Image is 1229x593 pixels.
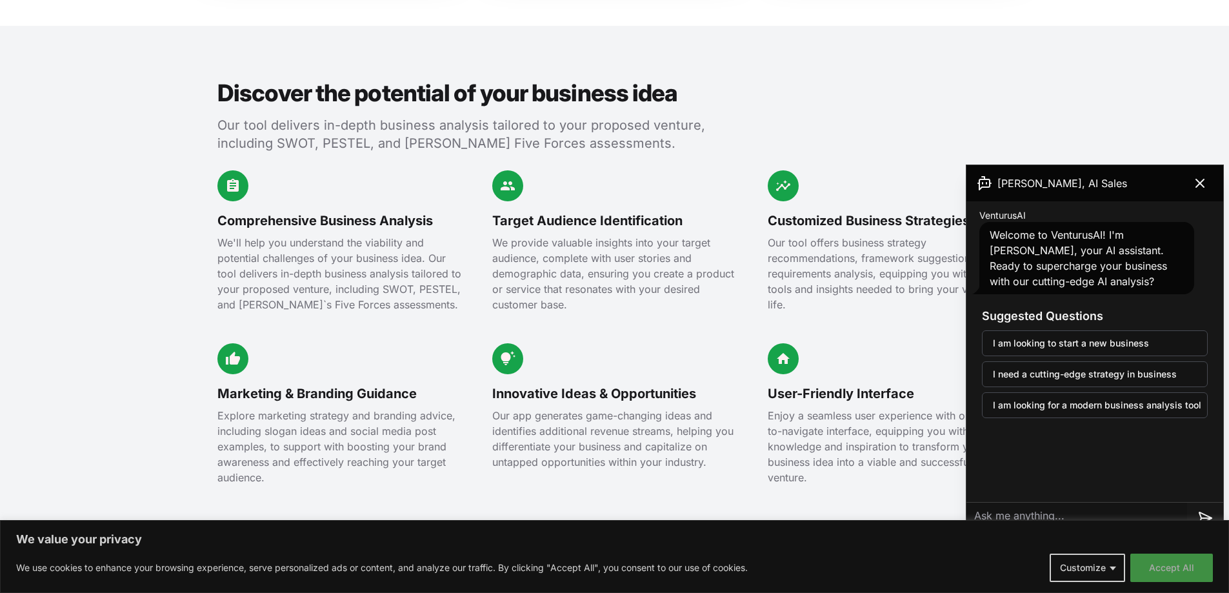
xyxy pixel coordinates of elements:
h3: Target Audience Identification [492,212,737,230]
p: We use cookies to enhance your browsing experience, serve personalized ads or content, and analyz... [16,560,748,576]
span: VenturusAI [979,209,1026,222]
h3: Innovative Ideas & Opportunities [492,385,737,403]
h3: User-Friendly Interface [768,385,1012,403]
p: Our tool delivers in-depth business analysis tailored to your proposed venture, including SWOT, P... [217,116,713,152]
p: We'll help you understand the viability and potential challenges of your business idea. Our tool ... [217,235,462,312]
h3: Marketing & Branding Guidance [217,385,462,403]
button: Accept All [1130,554,1213,582]
p: Our tool offers business strategy recommendations, framework suggestions, and requirements analys... [768,235,1012,312]
h3: Customized Business Strategies [768,212,1012,230]
h3: Comprehensive Business Analysis [217,212,462,230]
button: I am looking for a modern business analysis tool [982,392,1208,418]
p: Our app generates game-changing ideas and identifies additional revenue streams, helping you diff... [492,408,737,470]
button: I need a cutting-edge strategy in business [982,361,1208,387]
span: Welcome to VenturusAI! I'm [PERSON_NAME], your AI assistant. Ready to supercharge your business w... [990,228,1167,288]
p: We provide valuable insights into your target audience, complete with user stories and demographi... [492,235,737,312]
p: We value your privacy [16,532,1213,547]
h2: Discover the potential of your business idea [217,80,713,106]
button: I am looking to start a new business [982,330,1208,356]
button: Customize [1050,554,1125,582]
p: Explore marketing strategy and branding advice, including slogan ideas and social media post exam... [217,408,462,485]
h3: Suggested Questions [982,307,1208,325]
p: Enjoy a seamless user experience with our easy-to-navigate interface, equipping you with the know... [768,408,1012,485]
span: [PERSON_NAME], AI Sales [997,176,1127,191]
